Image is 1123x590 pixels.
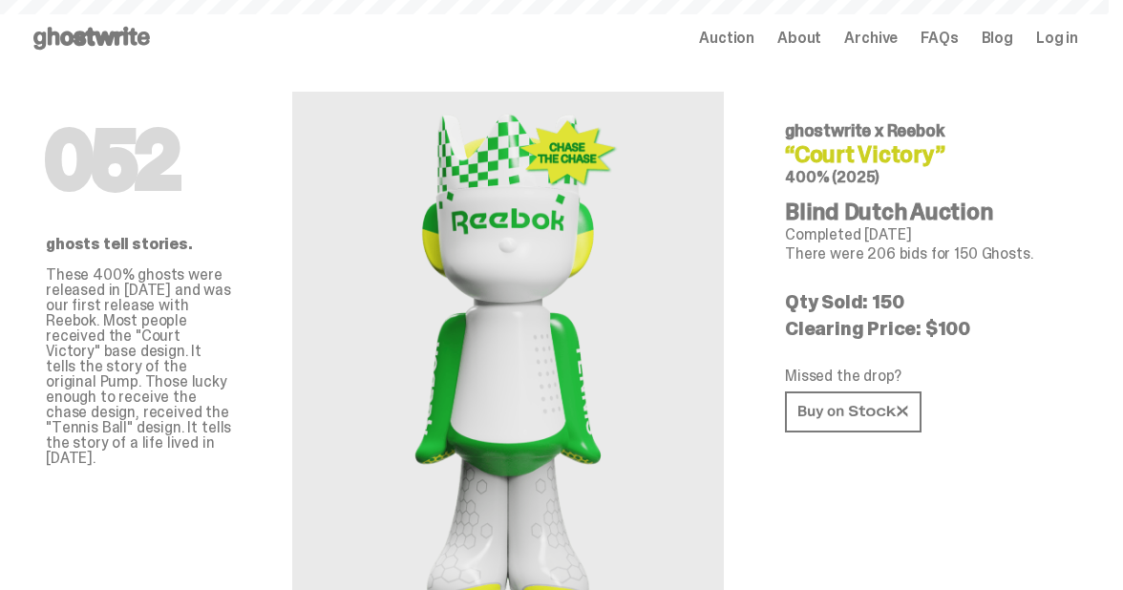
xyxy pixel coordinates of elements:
[982,31,1013,46] a: Blog
[785,143,1063,166] h4: “Court Victory”
[785,227,1063,242] p: Completed [DATE]
[46,267,231,466] p: These 400% ghosts were released in [DATE] and was our first release with Reebok. Most people rece...
[785,246,1063,262] p: There were 206 bids for 150 Ghosts.
[785,119,944,142] span: ghostwrite x Reebok
[777,31,821,46] a: About
[46,237,231,252] p: ghosts tell stories.
[921,31,958,46] a: FAQs
[785,319,1063,338] p: Clearing Price: $100
[785,167,879,187] span: 400% (2025)
[785,292,1063,311] p: Qty Sold: 150
[46,122,231,199] h1: 052
[844,31,898,46] a: Archive
[699,31,754,46] a: Auction
[1036,31,1078,46] a: Log in
[785,200,1063,223] h4: Blind Dutch Auction
[785,369,1063,384] p: Missed the drop?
